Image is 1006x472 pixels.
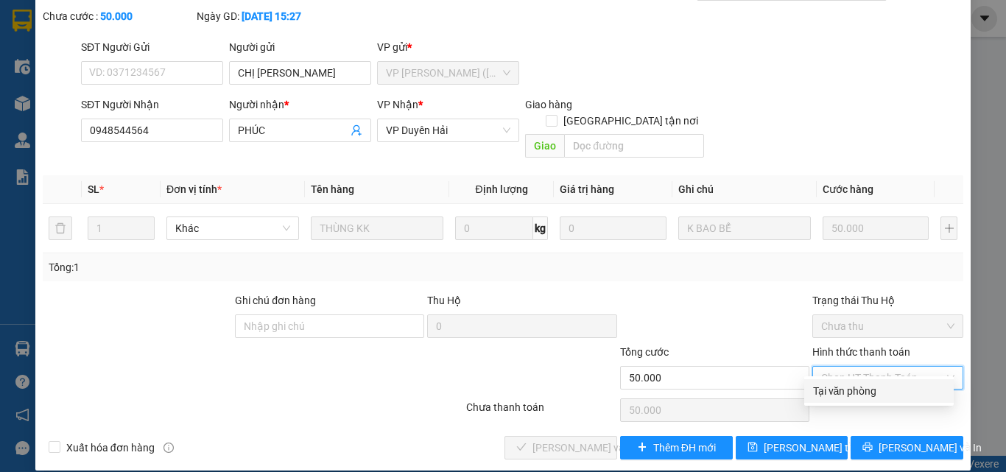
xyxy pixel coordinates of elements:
button: plusThêm ĐH mới [620,436,733,459]
div: SĐT Người Nhận [81,96,223,113]
span: user-add [351,124,362,136]
button: check[PERSON_NAME] và Giao hàng [504,436,617,459]
div: VP gửi [377,39,519,55]
label: Hình thức thanh toán [812,346,910,358]
button: printer[PERSON_NAME] và In [851,436,963,459]
b: 50.000 [100,10,133,22]
span: Giá trị hàng [560,183,614,195]
div: Trạng thái Thu Hộ [812,292,963,309]
button: save[PERSON_NAME] thay đổi [736,436,848,459]
span: Định lượng [475,183,527,195]
span: printer [862,442,873,454]
th: Ghi chú [672,175,817,204]
input: 0 [560,216,666,240]
input: Ghi Chú [678,216,811,240]
span: Giao [525,134,564,158]
span: [GEOGRAPHIC_DATA] tận nơi [557,113,704,129]
div: Ngày GD: [197,8,348,24]
span: Chọn HT Thanh Toán [821,367,954,389]
input: 0 [823,216,929,240]
div: Người gửi [229,39,371,55]
span: save [748,442,758,454]
span: Tên hàng [311,183,354,195]
span: Thu Hộ [427,295,461,306]
span: Chưa thu [821,315,954,337]
div: Chưa thanh toán [465,399,619,425]
div: SĐT Người Gửi [81,39,223,55]
input: Dọc đường [564,134,704,158]
span: info-circle [163,443,174,453]
button: plus [940,216,957,240]
span: Xuất hóa đơn hàng [60,440,161,456]
span: Khác [175,217,290,239]
span: kg [533,216,548,240]
span: Đơn vị tính [166,183,222,195]
span: SL [88,183,99,195]
div: Người nhận [229,96,371,113]
span: VP Nhận [377,99,418,110]
span: Tổng cước [620,346,669,358]
input: Ghi chú đơn hàng [235,314,424,338]
div: Tại văn phòng [813,383,945,399]
span: VP Trần Phú (Hàng) [386,62,510,84]
span: plus [637,442,647,454]
input: VD: Bàn, Ghế [311,216,443,240]
span: [PERSON_NAME] và In [879,440,982,456]
span: Cước hàng [823,183,873,195]
label: Ghi chú đơn hàng [235,295,316,306]
b: [DATE] 15:27 [242,10,301,22]
span: VP Duyên Hải [386,119,510,141]
span: Giao hàng [525,99,572,110]
span: [PERSON_NAME] thay đổi [764,440,882,456]
div: Chưa cước : [43,8,194,24]
span: Thêm ĐH mới [653,440,716,456]
button: delete [49,216,72,240]
div: Tổng: 1 [49,259,390,275]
